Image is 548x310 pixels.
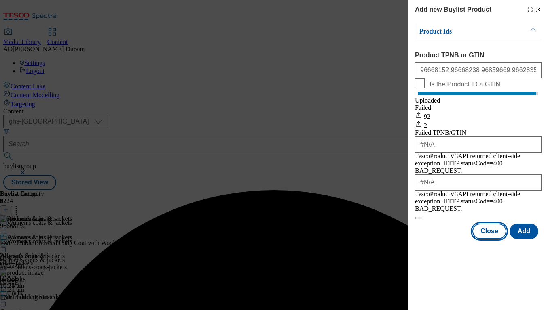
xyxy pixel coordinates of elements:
[510,224,538,239] button: Add
[430,81,500,88] span: Is the Product ID a GTIN
[472,224,506,239] button: Close
[415,97,542,104] div: Uploaded
[415,129,542,136] div: Failed TPNB/GTIN
[415,104,542,111] div: Failed
[415,120,542,129] div: 2
[415,5,491,15] h4: Add new Buylist Product
[415,191,542,212] div: TescoProductV3API returned client-side exception. HTTP statusCode=400 BAD_REQUEST.
[415,111,542,120] div: 92
[415,153,542,174] div: TescoProductV3API returned client-side exception. HTTP statusCode=400 BAD_REQUEST.
[419,27,504,36] p: Product Ids
[415,52,542,59] label: Product TPNB or GTIN
[415,62,542,78] input: Enter 1 or 20 space separated Product TPNB or GTIN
